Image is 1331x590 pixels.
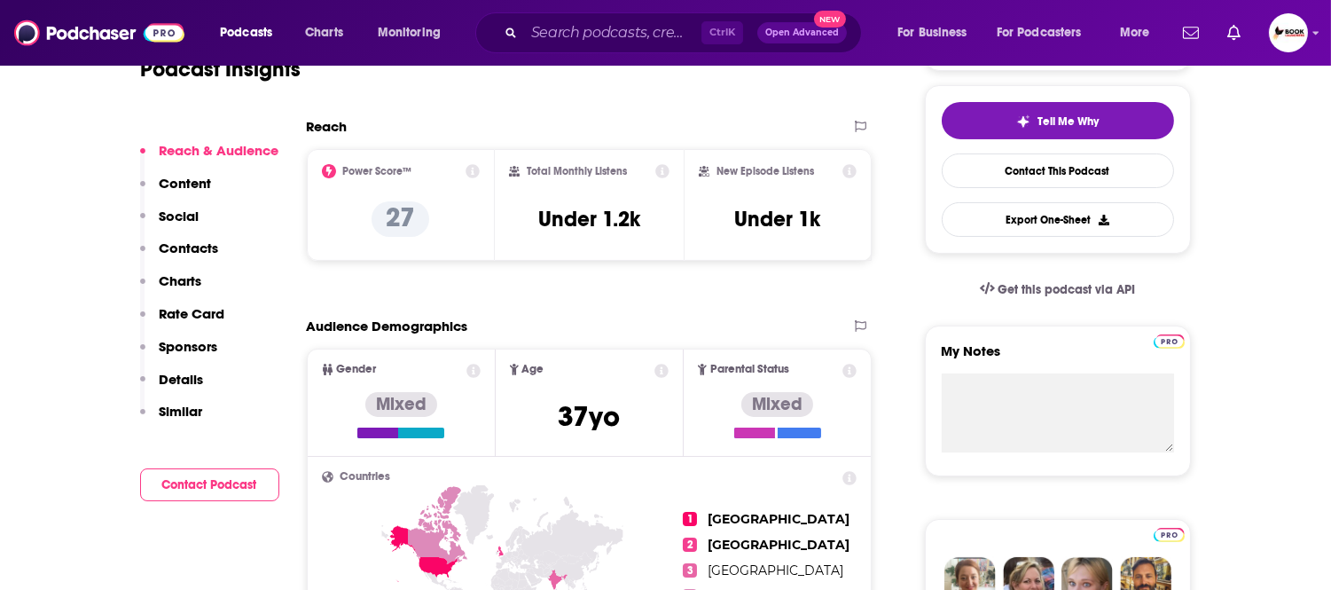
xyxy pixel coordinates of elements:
[942,202,1174,237] button: Export One-Sheet
[966,268,1150,311] a: Get this podcast via API
[1154,334,1185,349] img: Podchaser Pro
[897,20,967,45] span: For Business
[343,165,412,177] h2: Power Score™
[220,20,272,45] span: Podcasts
[716,165,814,177] h2: New Episode Listens
[1154,525,1185,542] a: Pro website
[140,142,279,175] button: Reach & Audience
[1269,13,1308,52] img: User Profile
[757,22,847,43] button: Open AdvancedNew
[814,11,846,28] span: New
[140,175,212,208] button: Content
[942,102,1174,139] button: tell me why sparkleTell Me Why
[337,364,377,375] span: Gender
[160,208,200,224] p: Social
[140,338,218,371] button: Sponsors
[710,364,789,375] span: Parental Status
[1120,20,1150,45] span: More
[372,201,429,237] p: 27
[140,305,225,338] button: Rate Card
[735,206,821,232] h3: Under 1k
[997,20,1082,45] span: For Podcasters
[160,272,202,289] p: Charts
[160,142,279,159] p: Reach & Audience
[1154,528,1185,542] img: Podchaser Pro
[998,282,1135,297] span: Get this podcast via API
[701,21,743,44] span: Ctrl K
[683,563,697,578] span: 3
[140,240,219,272] button: Contacts
[527,165,627,177] h2: Total Monthly Listens
[294,19,354,47] a: Charts
[492,12,879,53] div: Search podcasts, credits, & more...
[160,403,203,420] p: Similar
[305,20,343,45] span: Charts
[140,468,279,501] button: Contact Podcast
[1016,114,1030,129] img: tell me why sparkle
[160,305,225,322] p: Rate Card
[942,342,1174,374] label: My Notes
[140,371,204,404] button: Details
[160,240,219,256] p: Contacts
[522,364,544,375] span: Age
[683,538,697,552] span: 2
[942,153,1174,188] a: Contact This Podcast
[140,272,202,305] button: Charts
[1037,114,1099,129] span: Tell Me Why
[708,537,849,553] span: [GEOGRAPHIC_DATA]
[14,16,184,50] img: Podchaser - Follow, Share and Rate Podcasts
[683,512,697,526] span: 1
[307,318,468,334] h2: Audience Demographics
[341,471,391,483] span: Countries
[1220,18,1248,48] a: Show notifications dropdown
[524,19,701,47] input: Search podcasts, credits, & more...
[985,19,1108,47] button: open menu
[708,511,849,527] span: [GEOGRAPHIC_DATA]
[207,19,295,47] button: open menu
[558,399,620,434] span: 37 yo
[365,19,464,47] button: open menu
[1269,13,1308,52] span: Logged in as BookLaunchers
[378,20,441,45] span: Monitoring
[708,562,843,578] span: [GEOGRAPHIC_DATA]
[140,403,203,436] button: Similar
[160,371,204,388] p: Details
[1154,332,1185,349] a: Pro website
[160,175,212,192] p: Content
[365,392,437,417] div: Mixed
[1108,19,1172,47] button: open menu
[538,206,640,232] h3: Under 1.2k
[160,338,218,355] p: Sponsors
[141,56,301,83] h1: Podcast Insights
[741,392,813,417] div: Mixed
[307,118,348,135] h2: Reach
[885,19,990,47] button: open menu
[1176,18,1206,48] a: Show notifications dropdown
[140,208,200,240] button: Social
[1269,13,1308,52] button: Show profile menu
[765,28,839,37] span: Open Advanced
